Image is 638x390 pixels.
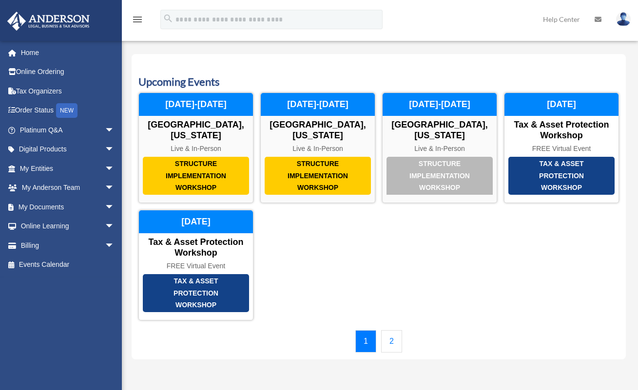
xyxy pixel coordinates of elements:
[261,145,375,153] div: Live & In-Person
[265,157,371,195] div: Structure Implementation Workshop
[139,210,253,234] div: [DATE]
[616,12,631,26] img: User Pic
[7,140,129,159] a: Digital Productsarrow_drop_down
[105,159,124,179] span: arrow_drop_down
[56,103,77,118] div: NEW
[105,120,124,140] span: arrow_drop_down
[7,217,129,236] a: Online Learningarrow_drop_down
[105,197,124,217] span: arrow_drop_down
[504,93,619,116] div: [DATE]
[508,157,615,195] div: Tax & Asset Protection Workshop
[139,237,253,258] div: Tax & Asset Protection Workshop
[383,93,497,116] div: [DATE]-[DATE]
[7,178,129,198] a: My Anderson Teamarrow_drop_down
[260,93,375,203] a: Structure Implementation Workshop [GEOGRAPHIC_DATA], [US_STATE] Live & In-Person [DATE]-[DATE]
[138,74,619,90] h3: Upcoming Events
[261,120,375,141] div: [GEOGRAPHIC_DATA], [US_STATE]
[7,120,129,140] a: Platinum Q&Aarrow_drop_down
[163,13,174,24] i: search
[132,17,143,25] a: menu
[105,217,124,237] span: arrow_drop_down
[504,120,619,141] div: Tax & Asset Protection Workshop
[139,120,253,141] div: [GEOGRAPHIC_DATA], [US_STATE]
[7,62,129,82] a: Online Ordering
[105,140,124,160] span: arrow_drop_down
[387,157,493,195] div: Structure Implementation Workshop
[7,236,129,255] a: Billingarrow_drop_down
[7,255,124,275] a: Events Calendar
[504,145,619,153] div: FREE Virtual Event
[7,101,129,121] a: Order StatusNEW
[139,93,253,116] div: [DATE]-[DATE]
[504,93,619,203] a: Tax & Asset Protection Workshop Tax & Asset Protection Workshop FREE Virtual Event [DATE]
[143,274,249,312] div: Tax & Asset Protection Workshop
[7,197,129,217] a: My Documentsarrow_drop_down
[139,145,253,153] div: Live & In-Person
[261,93,375,116] div: [DATE]-[DATE]
[4,12,93,31] img: Anderson Advisors Platinum Portal
[138,93,253,203] a: Structure Implementation Workshop [GEOGRAPHIC_DATA], [US_STATE] Live & In-Person [DATE]-[DATE]
[132,14,143,25] i: menu
[7,43,129,62] a: Home
[139,262,253,270] div: FREE Virtual Event
[382,93,497,203] a: Structure Implementation Workshop [GEOGRAPHIC_DATA], [US_STATE] Live & In-Person [DATE]-[DATE]
[138,210,253,320] a: Tax & Asset Protection Workshop Tax & Asset Protection Workshop FREE Virtual Event [DATE]
[383,120,497,141] div: [GEOGRAPHIC_DATA], [US_STATE]
[383,145,497,153] div: Live & In-Person
[355,330,376,353] a: 1
[143,157,249,195] div: Structure Implementation Workshop
[105,178,124,198] span: arrow_drop_down
[7,159,129,178] a: My Entitiesarrow_drop_down
[7,81,129,101] a: Tax Organizers
[381,330,402,353] a: 2
[105,236,124,256] span: arrow_drop_down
